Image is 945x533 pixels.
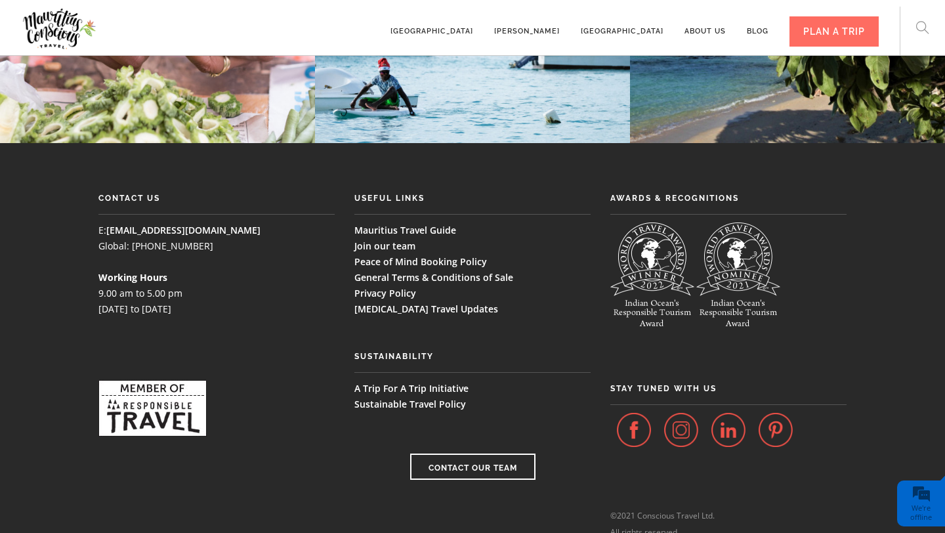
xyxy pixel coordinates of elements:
img: Pinterest_Iconupdated.png [759,413,793,447]
img: Facebook_Iconupdated.png [617,413,651,447]
a: Peace of Mind Booking Policy [354,255,487,268]
div: Leave a message [88,69,240,86]
img: Instagram_Iconupdated.png [664,413,698,447]
p: 9.00 am to 5.00 pm [DATE] to [DATE] [98,270,335,349]
div: Minimize live chat window [215,7,247,38]
a: Mauritius Travel Guide [354,224,456,236]
a: General Terms & Conditions of Sale [354,271,513,284]
input: Enter your email address [17,160,240,189]
a: [GEOGRAPHIC_DATA] [390,7,473,43]
a: [EMAIL_ADDRESS][DOMAIN_NAME] [106,224,261,236]
a: Privacy Policy [354,287,416,299]
a: [GEOGRAPHIC_DATA] [581,7,663,43]
a: Join our team [354,240,415,252]
img: Mauritius Conscious Travel [21,4,98,53]
img: Linkedin_Iconupdated.png [711,413,745,447]
img: indian-oceans-responsible-tourism-award-2021-nominee-shield-white-128.png [696,223,780,333]
em: Submit [192,404,238,422]
h6: CONTACT US [98,190,335,206]
h6: Useful Links [354,190,591,206]
a: About us [684,7,726,43]
h6: Awards & Recognitions [610,190,847,206]
a: A Trip For A Trip Initiative [354,382,469,394]
div: PLAN A TRIP [789,16,879,47]
div: We're offline [900,503,942,522]
img: indian-oceans-responsible-tourism-award-2022-winner-shield-white-128.png [610,223,694,333]
a: [PERSON_NAME] [494,7,560,43]
textarea: Type your message and click 'Submit' [17,199,240,393]
img: responsibletravel.com recommends Mauritius Conscious Travel [98,380,207,437]
h6: Stay tuned with us [610,381,847,396]
a: Contact Our Team [410,454,535,480]
div: Navigation go back [14,68,34,87]
a: Sustainable Travel Policy [354,398,466,410]
b: Working Hours [98,271,167,284]
p: E: Global: [PHONE_NUMBER] [98,223,335,254]
h6: Sustainability [354,349,591,364]
a: responsibletravel.com recommends Mauritius Conscious Travel [98,402,207,414]
input: Enter your last name [17,121,240,150]
a: [MEDICAL_DATA] Travel Updates [354,303,498,315]
a: PLAN A TRIP [789,7,879,43]
a: Blog [747,7,768,43]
